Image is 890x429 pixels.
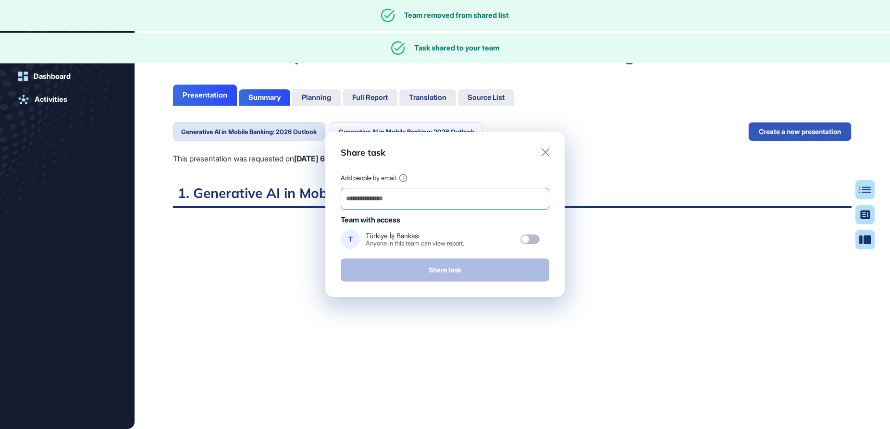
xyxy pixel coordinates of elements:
[414,44,499,52] div: Task shared to your team
[341,230,360,249] div: T
[341,147,385,159] div: Share task
[341,216,549,224] div: Team with access
[366,240,464,246] div: Anyone in this team can view report.
[366,232,464,240] div: Türkiye İş Bankası
[404,11,509,20] div: Team removed from shared list
[341,174,549,182] div: Add people by email.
